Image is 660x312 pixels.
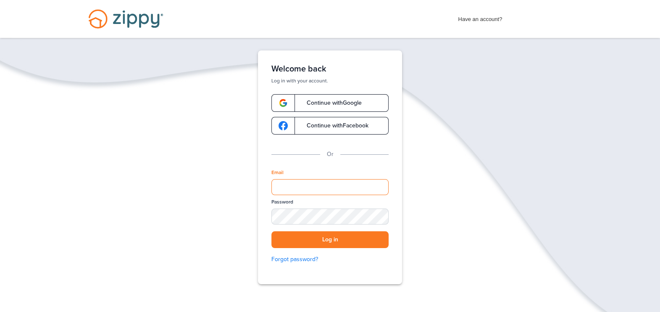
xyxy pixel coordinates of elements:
span: Have an account? [458,11,502,24]
label: Password [271,198,293,206]
img: google-logo [279,121,288,130]
a: Forgot password? [271,255,389,264]
p: Log in with your account. [271,77,389,84]
input: Password [271,209,389,225]
h1: Welcome back [271,64,389,74]
img: google-logo [279,98,288,108]
button: Log in [271,231,389,249]
input: Email [271,179,389,195]
label: Email [271,169,284,176]
p: Or [327,150,334,159]
span: Continue with Facebook [298,123,368,129]
a: google-logoContinue withFacebook [271,117,389,135]
a: google-logoContinue withGoogle [271,94,389,112]
span: Continue with Google [298,100,362,106]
